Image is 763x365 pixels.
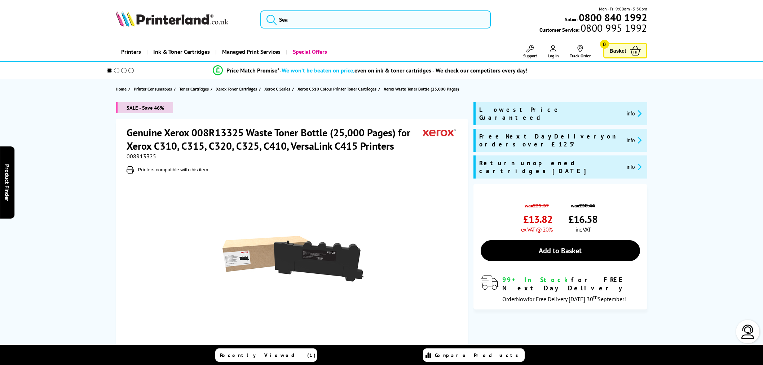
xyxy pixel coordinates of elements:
span: ex VAT @ 20% [521,226,552,233]
a: Xerox C310 Colour Printer Toner Cartridges [297,85,378,93]
span: inc VAT [575,226,591,233]
span: Return unopened cartridges [DATE] [479,159,621,175]
strike: £30.44 [579,202,595,209]
a: Printerland Logo [116,11,251,28]
span: Order for Free Delivery [DATE] 30 September! [502,295,626,303]
strike: £25.37 [533,202,549,209]
sup: th [593,294,597,300]
li: modal_Promise [97,64,644,77]
a: 0800 840 1992 [578,14,647,21]
a: Toner Cartridges [179,85,211,93]
img: Xerox 008R13325 Waste Toner Bottle (25,000 Pages) [222,188,363,329]
button: Printers compatible with this item [136,167,210,173]
a: Xerox Waste Toner Bottle (25,000 Pages) [384,85,461,93]
h1: Genuine Xerox 008R13325 Waste Toner Bottle (25,000 Pages) for Xerox C310, C315, C320, C325, C410,... [127,126,423,153]
a: Basket 0 [603,43,647,58]
img: Xerox [423,126,456,139]
img: user-headset-light.svg [741,325,755,339]
a: Home [116,85,128,93]
span: Price Match Promise* [226,67,279,74]
a: Track Order [570,45,591,58]
input: Sea [260,10,491,28]
a: Printers [116,43,146,61]
div: - even on ink & toner cartridges - We check our competitors every day! [279,67,528,74]
span: Ink & Toner Cartridges [153,43,210,61]
span: Basket [610,46,626,56]
a: Support [523,45,537,58]
a: Managed Print Services [215,43,286,61]
a: Printer Consumables [134,85,174,93]
a: Log In [548,45,559,58]
a: Add to Basket [481,240,640,261]
a: Compare Products [423,348,525,362]
a: Xerox C Series [264,85,292,93]
span: SALE - Save 46% [116,102,173,113]
span: was [521,198,552,209]
span: Now [516,295,528,303]
b: 0800 840 1992 [579,11,647,24]
span: Lowest Price Guaranteed [479,106,621,122]
span: Sales: [565,16,578,23]
img: Printerland Logo [116,11,228,27]
a: Recently Viewed (1) [215,348,317,362]
span: Log In [548,53,559,58]
span: Xerox C Series [264,85,290,93]
span: Product Finder [4,164,11,201]
span: 0800 995 1992 [579,25,647,31]
span: We won’t be beaten on price, [282,67,354,74]
span: Mon - Fri 9:00am - 5:30pm [599,5,647,12]
button: promo-description [625,109,644,118]
a: Xerox Toner Cartridges [216,85,259,93]
span: Printer Consumables [134,85,172,93]
span: Home [116,85,127,93]
span: Xerox Waste Toner Bottle (25,000 Pages) [384,85,459,93]
a: Ink & Toner Cartridges [146,43,215,61]
span: Free Next Day Delivery on orders over £125* [479,132,621,148]
span: 99+ In Stock [502,276,571,284]
div: modal_delivery [481,276,640,302]
span: Support [523,53,537,58]
div: for FREE Next Day Delivery [502,276,640,292]
span: Xerox C310 Colour Printer Toner Cartridges [297,85,376,93]
span: 0 [600,40,609,49]
button: promo-description [625,163,644,171]
button: promo-description [625,136,644,144]
span: Toner Cartridges [179,85,209,93]
span: was [568,198,597,209]
span: Customer Service: [539,25,647,33]
span: £16.58 [568,212,597,226]
span: Recently Viewed (1) [220,352,316,359]
span: 008R13325 [127,153,156,160]
span: Compare Products [435,352,522,359]
span: £13.82 [523,212,552,226]
span: Xerox Toner Cartridges [216,85,257,93]
a: Special Offers [286,43,332,61]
